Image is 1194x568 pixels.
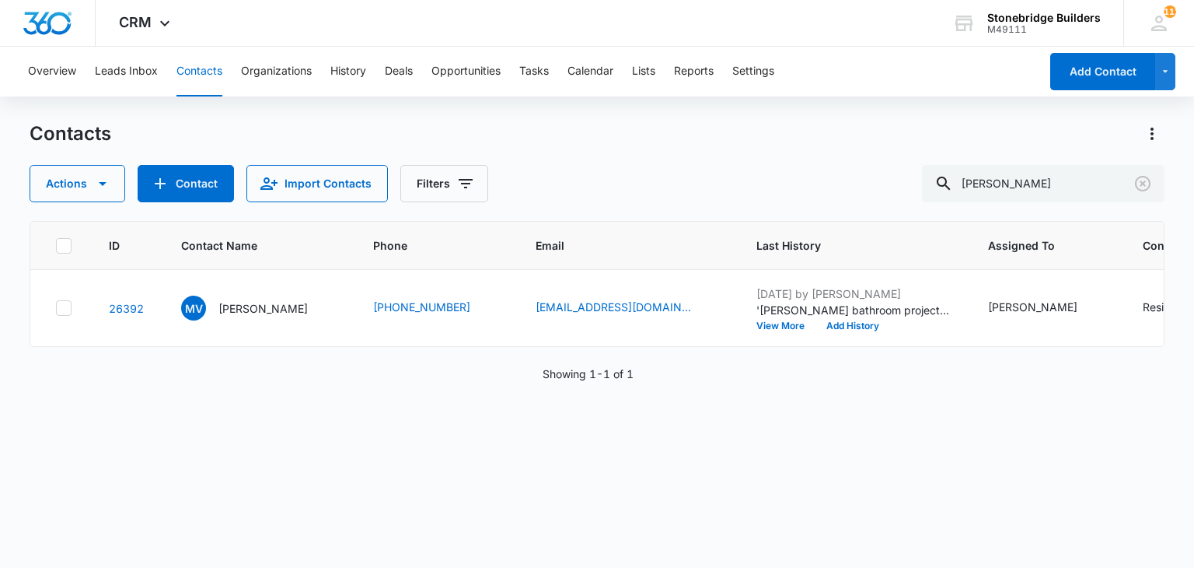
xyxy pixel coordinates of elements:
div: Phone - (720) 203-2221 - Select to Edit Field [373,299,498,317]
button: Lists [632,47,655,96]
div: Assigned To - Mike Anderson - Select to Edit Field [988,299,1105,317]
h1: Contacts [30,122,111,146]
div: [PERSON_NAME] [988,299,1077,315]
button: Import Contacts [246,165,388,202]
div: Contact Name - Maria Vanderkolk - Select to Edit Field [181,296,336,321]
button: Add Contact [138,165,234,202]
span: Phone [373,237,476,254]
button: Actions [30,165,125,202]
span: 112 [1164,5,1176,18]
span: Contact Name [181,237,313,254]
button: Deals [385,47,413,96]
div: Email - mariavanderkolk@comcast.net - Select to Edit Field [536,299,719,317]
button: Filters [400,165,488,202]
span: CRM [119,14,152,30]
button: Overview [28,47,76,96]
div: notifications count [1164,5,1176,18]
span: Email [536,237,696,254]
div: account id [987,24,1101,35]
button: Add Contact [1050,53,1155,90]
span: Assigned To [988,237,1083,254]
button: Organizations [241,47,312,96]
a: [PHONE_NUMBER] [373,299,470,315]
button: View More [756,321,815,331]
button: Leads Inbox [95,47,158,96]
span: ID [109,237,121,254]
button: Clear [1130,171,1155,196]
button: Actions [1140,121,1164,146]
button: Tasks [519,47,549,96]
span: MV [181,296,206,321]
button: Settings [732,47,774,96]
p: '[PERSON_NAME] bathroom project' ---------- Reminder: [From]1 day [To]15 minutes [756,302,951,318]
input: Search Contacts [922,165,1164,202]
p: Showing 1-1 of 1 [543,366,634,382]
button: Calendar [567,47,613,96]
p: [PERSON_NAME] [218,300,308,317]
button: Reports [674,47,714,96]
a: Navigate to contact details page for Maria Vanderkolk [109,302,144,315]
a: [EMAIL_ADDRESS][DOMAIN_NAME] [536,299,691,315]
button: Opportunities [431,47,501,96]
button: Add History [815,321,890,331]
button: History [330,47,366,96]
div: account name [987,12,1101,24]
span: Last History [756,237,928,254]
p: [DATE] by [PERSON_NAME] [756,286,951,302]
button: Contacts [176,47,222,96]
